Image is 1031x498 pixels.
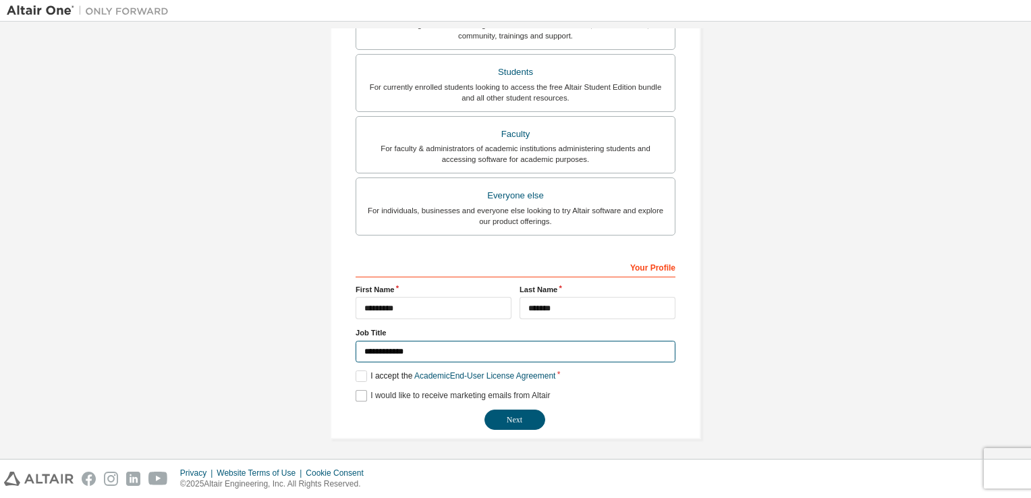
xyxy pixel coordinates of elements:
[180,468,217,478] div: Privacy
[364,205,667,227] div: For individuals, businesses and everyone else looking to try Altair software and explore our prod...
[180,478,372,490] p: © 2025 Altair Engineering, Inc. All Rights Reserved.
[414,371,555,381] a: Academic End-User License Agreement
[4,472,74,486] img: altair_logo.svg
[104,472,118,486] img: instagram.svg
[364,186,667,205] div: Everyone else
[356,390,550,402] label: I would like to receive marketing emails from Altair
[364,82,667,103] div: For currently enrolled students looking to access the free Altair Student Edition bundle and all ...
[520,284,675,295] label: Last Name
[364,125,667,144] div: Faculty
[364,63,667,82] div: Students
[356,327,675,338] label: Job Title
[364,20,667,41] div: For existing customers looking to access software downloads, HPC resources, community, trainings ...
[148,472,168,486] img: youtube.svg
[306,468,371,478] div: Cookie Consent
[364,143,667,165] div: For faculty & administrators of academic institutions administering students and accessing softwa...
[7,4,175,18] img: Altair One
[356,370,555,382] label: I accept the
[356,256,675,277] div: Your Profile
[356,284,511,295] label: First Name
[217,468,306,478] div: Website Terms of Use
[82,472,96,486] img: facebook.svg
[484,410,545,430] button: Next
[126,472,140,486] img: linkedin.svg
